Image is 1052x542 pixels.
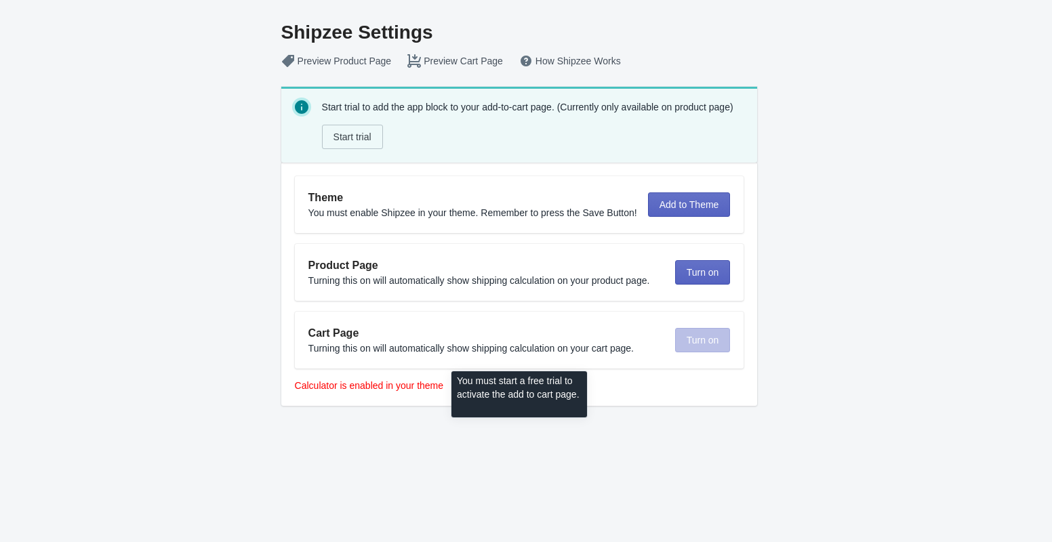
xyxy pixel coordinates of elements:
[687,267,719,278] span: Turn on
[308,325,664,341] h2: Cart Page
[675,260,731,285] button: Turn on
[648,192,731,217] button: Add to Theme
[281,22,744,43] h1: Shipzee Settings
[511,49,629,73] button: How Shipzee Works
[273,49,400,73] button: Preview Product Page
[481,207,636,218] span: Remember to press the Save Button!
[308,275,650,286] span: Turning this on will automatically show shipping calculation on your product page.
[399,49,511,73] button: Preview Cart Page
[308,190,637,206] h2: Theme
[308,207,479,218] span: You must enable Shipzee in your theme.
[308,257,664,274] h2: Product Page
[333,131,371,142] span: Start trial
[322,125,383,149] button: Start trial
[660,199,719,210] span: Add to Theme
[308,343,634,354] span: Turning this on will automatically show shipping calculation on your cart page.
[295,379,744,392] p: Calculator is enabled in your theme
[322,98,747,152] div: Start trial to add the app block to your add-to-cart page. (Currently only available on product p...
